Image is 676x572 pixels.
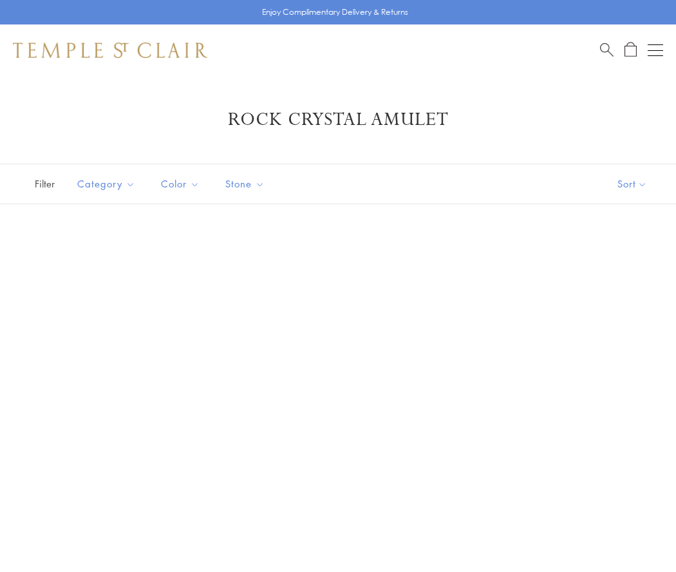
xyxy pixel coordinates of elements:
[71,176,145,192] span: Category
[13,43,207,58] img: Temple St. Clair
[151,169,209,198] button: Color
[155,176,209,192] span: Color
[648,43,663,58] button: Open navigation
[68,169,145,198] button: Category
[216,169,274,198] button: Stone
[32,108,644,131] h1: Rock Crystal Amulet
[588,164,676,204] button: Show sort by
[219,176,274,192] span: Stone
[262,6,408,19] p: Enjoy Complimentary Delivery & Returns
[624,42,637,58] a: Open Shopping Bag
[600,42,614,58] a: Search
